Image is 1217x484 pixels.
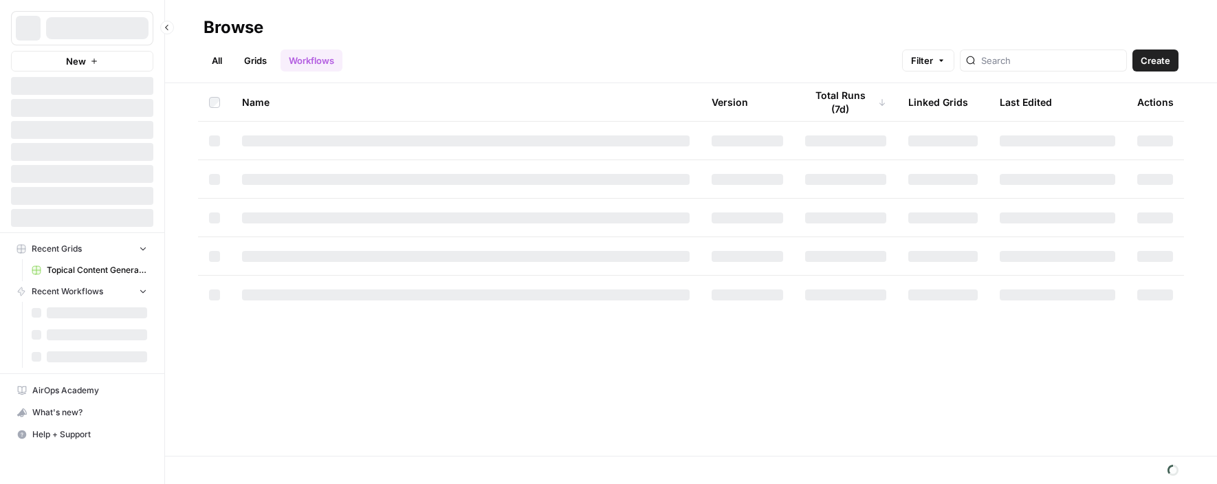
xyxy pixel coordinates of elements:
button: Recent Workflows [11,281,153,302]
div: Actions [1137,83,1174,121]
input: Search [981,54,1121,67]
span: Recent Grids [32,243,82,255]
div: Version [712,83,748,121]
a: Workflows [281,49,342,71]
div: Browse [204,16,263,38]
div: Last Edited [1000,83,1052,121]
button: Create [1132,49,1178,71]
button: Help + Support [11,423,153,445]
a: AirOps Academy [11,379,153,401]
span: Create [1141,54,1170,67]
button: New [11,51,153,71]
div: Linked Grids [908,83,968,121]
span: Topical Content Generation Grid [47,264,147,276]
div: What's new? [12,402,153,423]
span: Recent Workflows [32,285,103,298]
span: AirOps Academy [32,384,147,397]
span: New [66,54,86,68]
a: Topical Content Generation Grid [25,259,153,281]
button: What's new? [11,401,153,423]
span: Help + Support [32,428,147,441]
button: Recent Grids [11,239,153,259]
div: Total Runs (7d) [805,83,886,121]
span: Filter [911,54,933,67]
button: Filter [902,49,954,71]
div: Name [242,83,690,121]
a: All [204,49,230,71]
a: Grids [236,49,275,71]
